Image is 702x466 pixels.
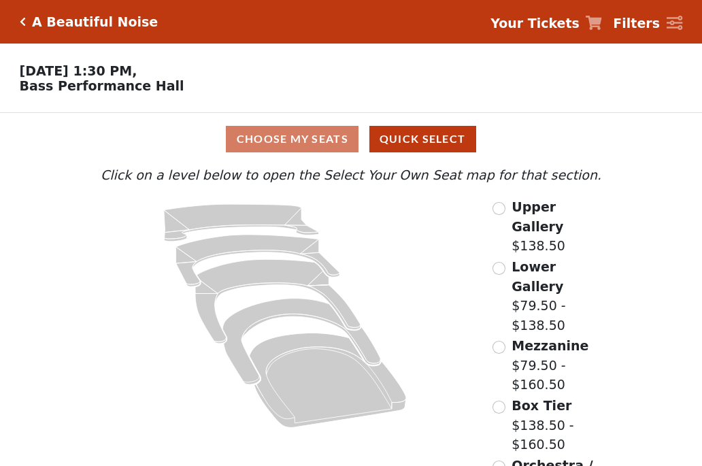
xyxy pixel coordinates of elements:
[512,398,571,413] span: Box Tier
[490,14,602,33] a: Your Tickets
[97,165,605,185] p: Click on a level below to open the Select Your Own Seat map for that section.
[512,396,605,454] label: $138.50 - $160.50
[512,197,605,256] label: $138.50
[176,235,340,286] path: Lower Gallery - Seats Available: 29
[512,199,563,234] span: Upper Gallery
[613,14,682,33] a: Filters
[32,14,158,30] h5: A Beautiful Noise
[512,338,588,353] span: Mezzanine
[164,204,319,242] path: Upper Gallery - Seats Available: 269
[369,126,476,152] button: Quick Select
[250,333,407,428] path: Orchestra / Parterre Circle - Seats Available: 23
[512,259,563,294] span: Lower Gallery
[20,17,26,27] a: Click here to go back to filters
[512,257,605,335] label: $79.50 - $138.50
[490,16,580,31] strong: Your Tickets
[613,16,660,31] strong: Filters
[512,336,605,395] label: $79.50 - $160.50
